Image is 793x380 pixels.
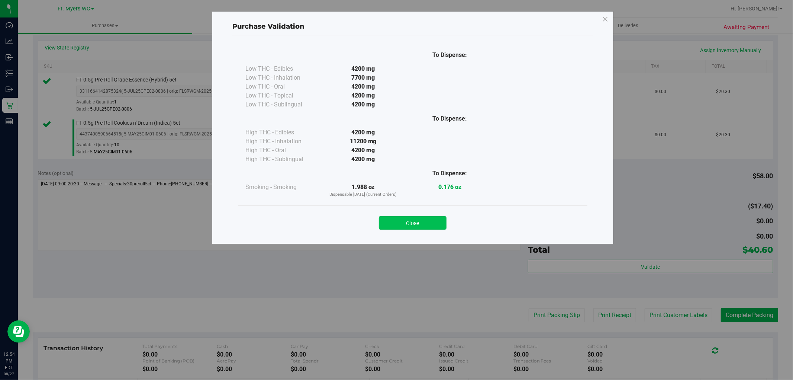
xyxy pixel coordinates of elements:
[245,64,320,73] div: Low THC - Edibles
[232,22,304,31] span: Purchase Validation
[320,91,406,100] div: 4200 mg
[379,216,447,230] button: Close
[245,137,320,146] div: High THC - Inhalation
[245,73,320,82] div: Low THC - Inhalation
[7,320,30,343] iframe: Resource center
[320,73,406,82] div: 7700 mg
[320,82,406,91] div: 4200 mg
[320,192,406,198] p: Dispensable [DATE] (Current Orders)
[245,91,320,100] div: Low THC - Topical
[245,128,320,137] div: High THC - Edibles
[406,114,493,123] div: To Dispense:
[320,137,406,146] div: 11200 mg
[438,183,461,191] strong: 0.176 oz
[320,183,406,198] div: 1.988 oz
[245,82,320,91] div: Low THC - Oral
[320,146,406,155] div: 4200 mg
[320,155,406,164] div: 4200 mg
[245,146,320,155] div: High THC - Oral
[406,169,493,178] div: To Dispense:
[245,155,320,164] div: High THC - Sublingual
[406,51,493,60] div: To Dispense:
[245,183,320,192] div: Smoking - Smoking
[320,100,406,109] div: 4200 mg
[245,100,320,109] div: Low THC - Sublingual
[320,64,406,73] div: 4200 mg
[320,128,406,137] div: 4200 mg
